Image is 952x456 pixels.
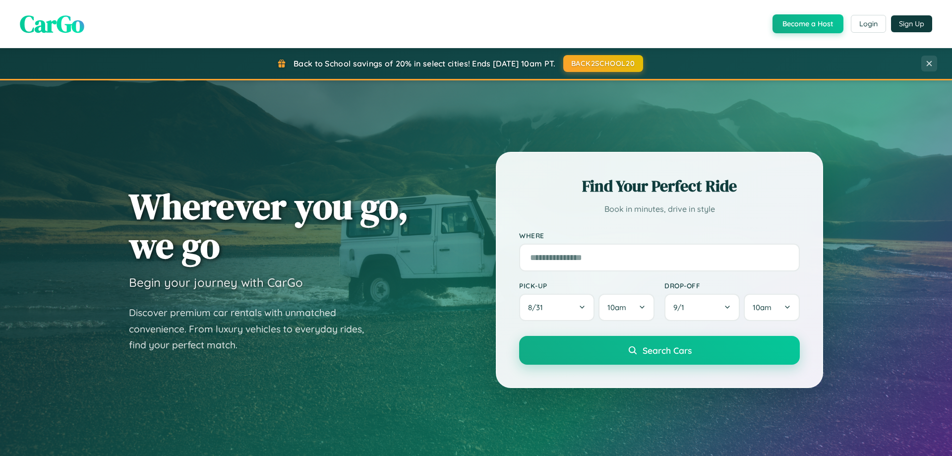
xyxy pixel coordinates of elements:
span: Search Cars [643,345,692,356]
button: BACK2SCHOOL20 [563,55,643,72]
span: 10am [607,303,626,312]
button: Login [851,15,886,33]
label: Drop-off [664,281,800,290]
button: 8/31 [519,294,595,321]
p: Book in minutes, drive in style [519,202,800,216]
button: Search Cars [519,336,800,365]
button: Become a Host [773,14,843,33]
span: CarGo [20,7,84,40]
span: Back to School savings of 20% in select cities! Ends [DATE] 10am PT. [294,59,555,68]
span: 10am [753,303,772,312]
span: 9 / 1 [673,303,689,312]
h3: Begin your journey with CarGo [129,275,303,290]
label: Pick-up [519,281,654,290]
h2: Find Your Perfect Ride [519,175,800,197]
button: Sign Up [891,15,932,32]
button: 9/1 [664,294,740,321]
button: 10am [598,294,654,321]
button: 10am [744,294,800,321]
h1: Wherever you go, we go [129,187,409,265]
label: Where [519,231,800,240]
p: Discover premium car rentals with unmatched convenience. From luxury vehicles to everyday rides, ... [129,305,377,353]
span: 8 / 31 [528,303,548,312]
